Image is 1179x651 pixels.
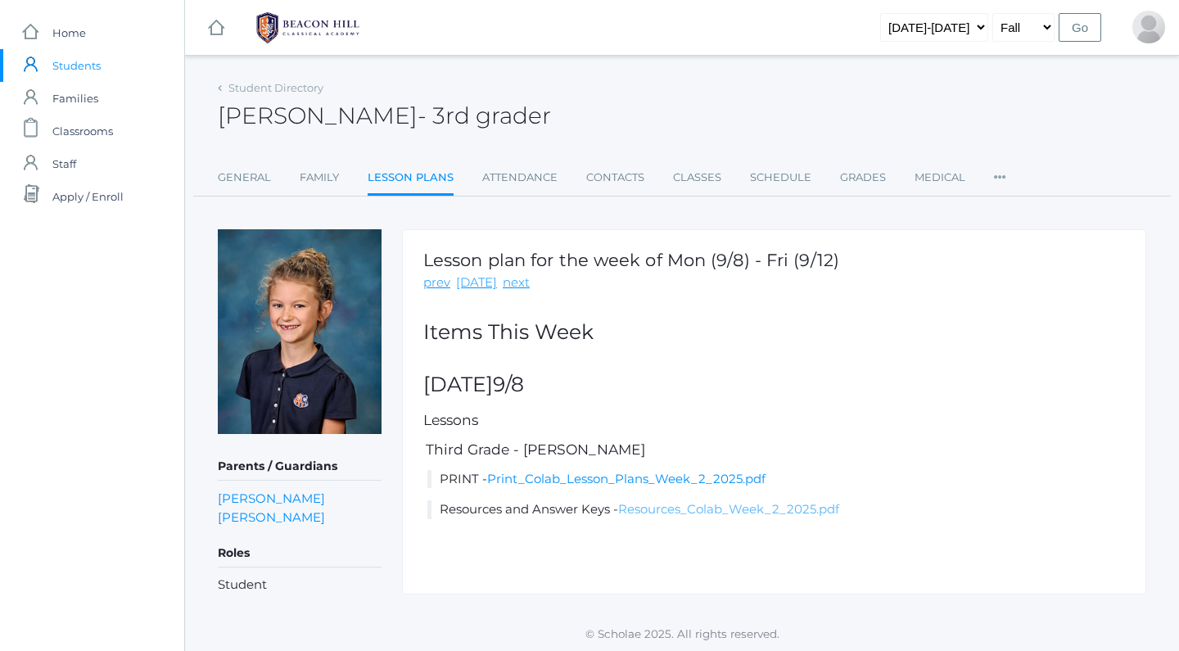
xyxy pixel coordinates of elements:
[840,161,886,194] a: Grades
[218,576,382,594] li: Student
[368,161,454,197] a: Lesson Plans
[618,501,839,517] a: Resources_Colab_Week_2_2025.pdf
[915,161,965,194] a: Medical
[586,161,644,194] a: Contacts
[423,442,1125,458] h5: Third Grade - [PERSON_NAME]
[456,274,497,292] a: [DATE]
[218,103,551,129] h2: [PERSON_NAME]
[673,161,721,194] a: Classes
[52,16,86,49] span: Home
[482,161,558,194] a: Attendance
[427,500,1125,519] li: Resources and Answer Keys -
[487,471,766,486] a: Print_Colab_Lesson_Plans_Week_2_2025.pdf
[185,626,1179,642] p: © Scholae 2025. All rights reserved.
[52,147,76,180] span: Staff
[418,102,551,129] span: - 3rd grader
[52,180,124,213] span: Apply / Enroll
[1132,11,1165,43] div: Stephen Long
[218,161,271,194] a: General
[52,115,113,147] span: Classrooms
[427,470,1125,489] li: PRINT -
[218,453,382,481] h5: Parents / Guardians
[52,82,98,115] span: Families
[52,49,101,82] span: Students
[423,321,1125,344] h2: Items This Week
[750,161,811,194] a: Schedule
[218,508,325,527] a: [PERSON_NAME]
[423,251,839,269] h1: Lesson plan for the week of Mon (9/8) - Fri (9/12)
[493,372,524,396] span: 9/8
[423,413,1125,428] h5: Lessons
[423,274,450,292] a: prev
[503,274,530,292] a: next
[218,229,382,434] img: Idella Long
[228,81,323,94] a: Student Directory
[246,7,369,48] img: BHCALogos-05-308ed15e86a5a0abce9b8dd61676a3503ac9727e845dece92d48e8588c001991.png
[218,489,325,508] a: [PERSON_NAME]
[218,540,382,567] h5: Roles
[1059,13,1101,42] input: Go
[300,161,339,194] a: Family
[423,373,1125,396] h2: [DATE]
